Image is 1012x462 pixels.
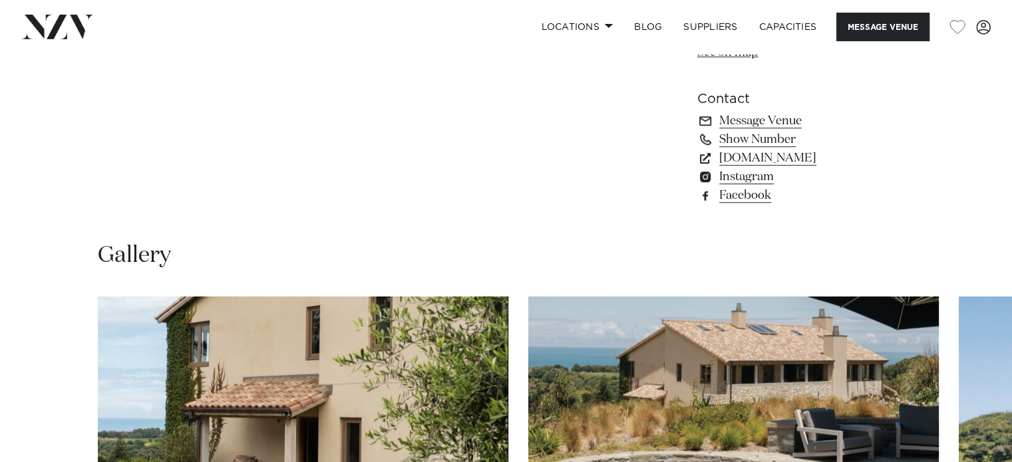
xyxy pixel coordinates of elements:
a: Locations [530,13,623,41]
a: Instagram [697,168,914,186]
a: Message Venue [697,112,914,130]
a: SUPPLIERS [673,13,748,41]
h6: Contact [697,89,914,109]
a: Show Number [697,130,914,149]
a: [DOMAIN_NAME] [697,149,914,168]
h2: Gallery [98,241,171,271]
a: Capacities [749,13,828,41]
a: BLOG [623,13,673,41]
a: Facebook [697,186,914,205]
img: nzv-logo.png [21,15,94,39]
button: Message Venue [836,13,929,41]
a: See on map [697,47,758,58]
